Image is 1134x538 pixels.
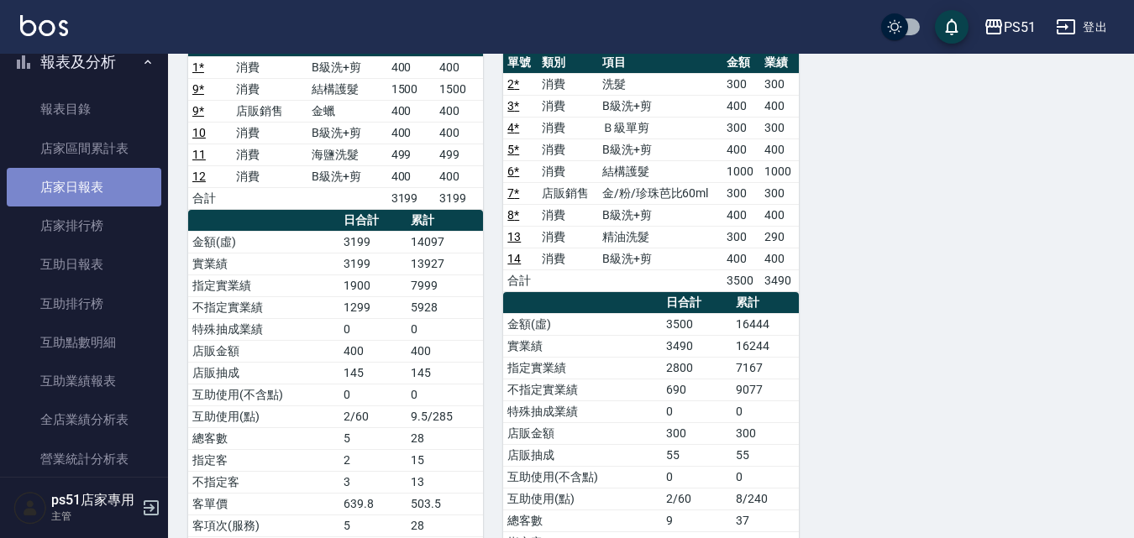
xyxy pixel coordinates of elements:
[232,144,307,165] td: 消費
[732,400,799,422] td: 0
[51,492,137,509] h5: ps51店家專用
[307,144,386,165] td: 海鹽洗髮
[307,56,386,78] td: B級洗+剪
[538,160,597,182] td: 消費
[339,340,407,362] td: 400
[662,422,732,444] td: 300
[7,129,161,168] a: 店家區間累計表
[339,449,407,471] td: 2
[598,52,722,74] th: 項目
[760,73,798,95] td: 300
[232,100,307,122] td: 店販銷售
[407,427,484,449] td: 28
[192,170,206,183] a: 12
[503,488,661,509] td: 互助使用(點)
[188,514,339,536] td: 客項次(服務)
[732,335,799,357] td: 16244
[507,252,521,265] a: 14
[722,182,760,204] td: 300
[387,100,435,122] td: 400
[188,362,339,384] td: 店販抽成
[662,444,732,466] td: 55
[339,231,407,253] td: 3199
[760,160,798,182] td: 1000
[598,226,722,248] td: 精油洗髮
[435,78,483,100] td: 1500
[7,285,161,323] a: 互助排行榜
[538,52,597,74] th: 類別
[51,509,137,524] p: 主管
[339,471,407,493] td: 3
[662,335,732,357] td: 3490
[7,323,161,362] a: 互助點數明細
[232,122,307,144] td: 消費
[339,296,407,318] td: 1299
[503,52,798,292] table: a dense table
[387,122,435,144] td: 400
[503,335,661,357] td: 實業績
[188,187,232,209] td: 合計
[538,73,597,95] td: 消費
[503,400,661,422] td: 特殊抽成業績
[662,488,732,509] td: 2/60
[339,318,407,340] td: 0
[538,248,597,269] td: 消費
[732,444,799,466] td: 55
[232,165,307,187] td: 消費
[760,52,798,74] th: 業績
[662,292,732,314] th: 日合計
[7,40,161,84] button: 報表及分析
[232,78,307,100] td: 消費
[188,449,339,471] td: 指定客
[732,488,799,509] td: 8/240
[1049,12,1114,43] button: 登出
[407,493,484,514] td: 503.5
[598,95,722,117] td: B級洗+剪
[7,168,161,206] a: 店家日報表
[503,509,661,531] td: 總客數
[538,138,597,160] td: 消費
[188,471,339,493] td: 不指定客
[662,466,732,488] td: 0
[977,10,1042,44] button: PS51
[188,340,339,362] td: 店販金額
[188,493,339,514] td: 客單價
[7,206,161,245] a: 店家排行榜
[722,95,760,117] td: 400
[339,493,407,514] td: 639.8
[732,379,799,400] td: 9077
[722,73,760,95] td: 300
[407,274,484,296] td: 7999
[935,10,969,44] button: save
[760,269,798,291] td: 3490
[13,491,47,525] img: Person
[760,204,798,226] td: 400
[662,357,732,379] td: 2800
[407,471,484,493] td: 13
[722,204,760,226] td: 400
[188,296,339,318] td: 不指定實業績
[387,187,435,209] td: 3199
[407,231,484,253] td: 14097
[598,138,722,160] td: B級洗+剪
[188,405,339,427] td: 互助使用(點)
[435,165,483,187] td: 400
[407,362,484,384] td: 145
[307,122,386,144] td: B級洗+剪
[662,400,732,422] td: 0
[307,78,386,100] td: 結構護髮
[188,318,339,340] td: 特殊抽成業績
[339,274,407,296] td: 1900
[732,313,799,335] td: 16444
[435,56,483,78] td: 400
[307,100,386,122] td: 金蠟
[435,187,483,209] td: 3199
[503,444,661,466] td: 店販抽成
[732,466,799,488] td: 0
[760,226,798,248] td: 290
[760,117,798,138] td: 300
[722,269,760,291] td: 3500
[760,95,798,117] td: 400
[722,117,760,138] td: 300
[7,440,161,478] a: 營業統計分析表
